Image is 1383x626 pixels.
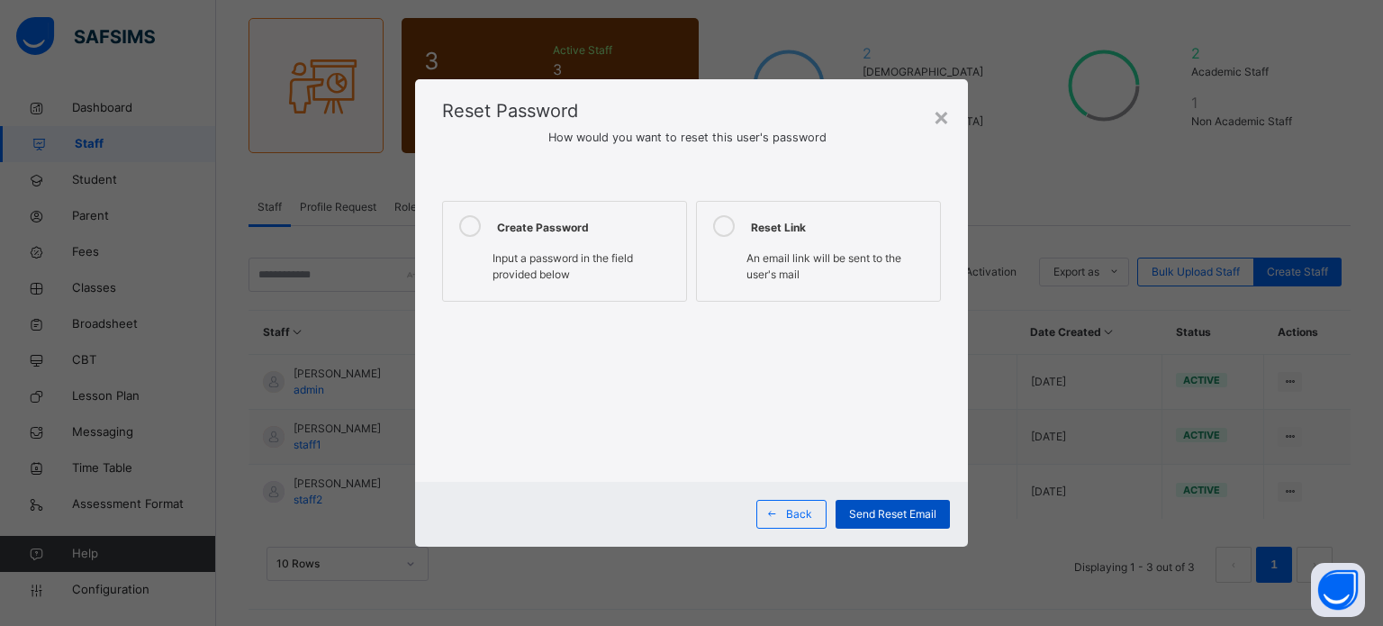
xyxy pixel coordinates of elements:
span: Input a password in the field provided below [493,251,633,281]
span: Send Reset Email [849,506,936,522]
span: Reset Password [442,100,578,122]
div: Reset Link [751,215,931,237]
span: An email link will be sent to the user's mail [746,251,901,281]
span: How would you want to reset this user's password [442,129,941,146]
div: Create Password [497,215,677,237]
div: × [933,97,950,135]
span: Back [786,506,812,522]
button: Open asap [1311,563,1365,617]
